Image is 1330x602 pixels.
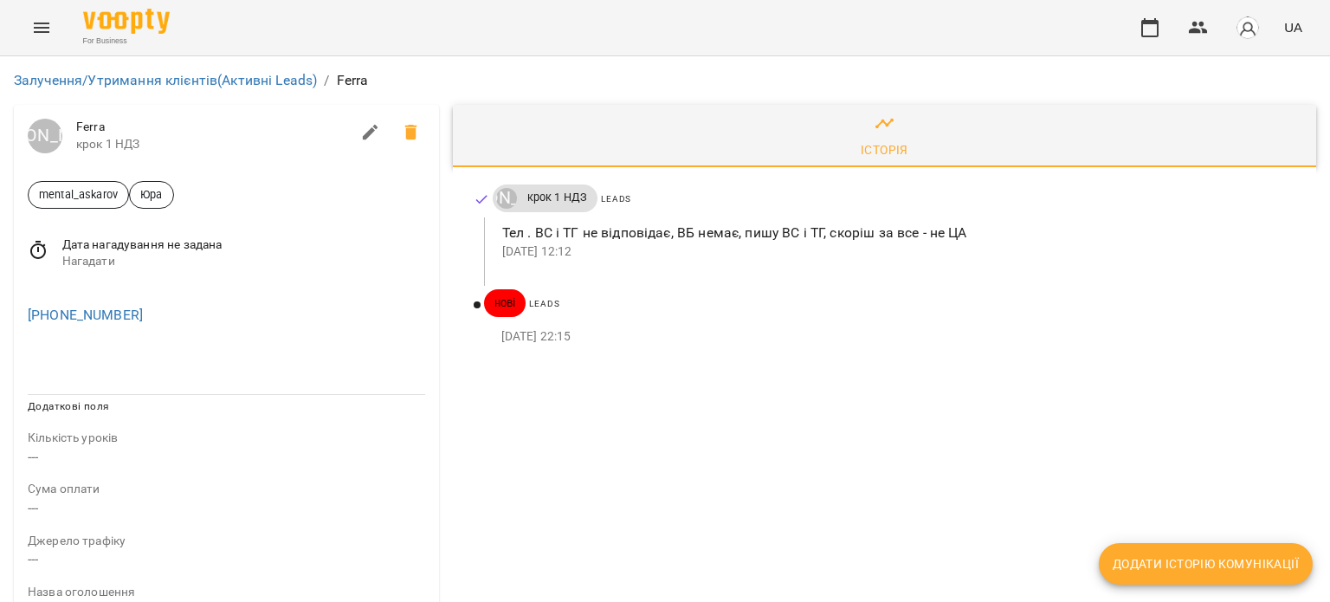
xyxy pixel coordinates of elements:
span: Юра [130,186,172,203]
span: крок 1 НДЗ [517,190,597,205]
a: [PERSON_NAME] [493,188,517,209]
p: --- [28,447,425,468]
p: --- [28,498,425,519]
p: field-description [28,430,425,447]
div: Юрій Тимочко [496,188,517,209]
p: field-description [28,481,425,498]
span: крок 1 НДЗ [76,136,350,153]
button: Menu [21,7,62,49]
p: Ferra [337,70,369,91]
span: UA [1284,18,1302,36]
p: [DATE] 12:12 [502,243,1288,261]
p: field-description [28,584,425,601]
span: mental_askarov [29,186,128,203]
span: Додаткові поля [28,400,109,412]
button: UA [1277,11,1309,43]
span: For Business [83,36,170,47]
p: [DATE] 22:15 [501,328,1288,346]
p: --- [28,549,425,570]
span: Додати історію комунікації [1113,553,1299,574]
p: Тел . ВС і ТГ не відповідає, ВБ немає, пишу ВС і ТГ, скоріш за все - не ЦА [502,223,1288,243]
span: нові [484,295,526,311]
nav: breadcrumb [14,70,1316,91]
div: Юрій Тимочко [28,119,62,153]
p: field-description [28,533,425,550]
button: Додати історію комунікації [1099,543,1313,585]
a: [PERSON_NAME] [28,119,62,153]
span: Leads [601,194,631,204]
a: Залучення/Утримання клієнтів(Активні Leads) [14,72,317,88]
div: Історія [861,139,908,160]
li: / [324,70,329,91]
span: Нагадати [62,253,425,270]
img: avatar_s.png [1236,16,1260,40]
span: Дата нагадування не задана [62,236,425,254]
span: Leads [529,299,559,308]
img: Voopty Logo [83,9,170,34]
span: Ferra [76,119,350,136]
a: [PHONE_NUMBER] [28,307,143,323]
